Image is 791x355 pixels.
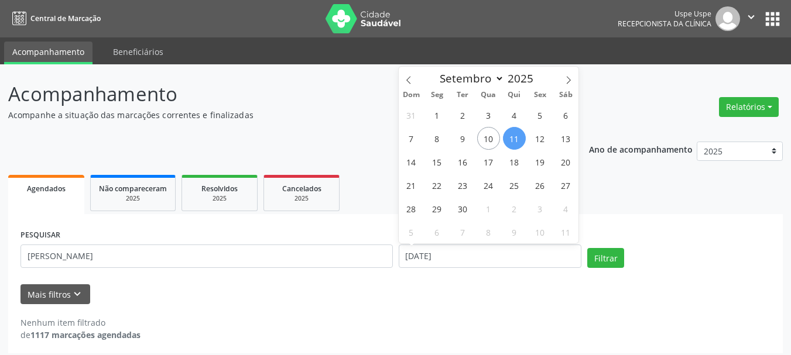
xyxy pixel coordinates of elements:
span: Outubro 11, 2025 [554,220,577,243]
span: Setembro 25, 2025 [503,174,526,197]
span: Setembro 22, 2025 [426,174,448,197]
span: Setembro 30, 2025 [451,197,474,220]
a: Acompanhamento [4,42,93,64]
span: Cancelados [282,184,321,194]
span: Setembro 8, 2025 [426,127,448,150]
span: Setembro 7, 2025 [400,127,423,150]
span: Recepcionista da clínica [618,19,711,29]
span: Setembro 16, 2025 [451,150,474,173]
div: de [20,329,141,341]
span: Setembro 17, 2025 [477,150,500,173]
p: Acompanhe a situação das marcações correntes e finalizadas [8,109,550,121]
a: Central de Marcação [8,9,101,28]
span: Outubro 8, 2025 [477,220,500,243]
span: Seg [424,91,450,99]
span: Outubro 5, 2025 [400,220,423,243]
div: Nenhum item filtrado [20,316,141,329]
input: Year [504,71,543,86]
div: Uspe Uspe [618,9,711,19]
span: Setembro 2, 2025 [451,104,474,126]
span: Setembro 10, 2025 [477,127,500,150]
label: PESQUISAR [20,226,60,244]
div: 2025 [99,194,167,203]
span: Resolvidos [201,184,238,194]
strong: 1117 marcações agendadas [30,329,141,340]
div: 2025 [190,194,249,203]
span: Setembro 29, 2025 [426,197,448,220]
span: Setembro 20, 2025 [554,150,577,173]
span: Setembro 26, 2025 [529,174,552,197]
span: Outubro 6, 2025 [426,220,448,243]
span: Setembro 13, 2025 [554,127,577,150]
span: Qua [475,91,501,99]
span: Dom [399,91,424,99]
span: Setembro 24, 2025 [477,174,500,197]
span: Setembro 18, 2025 [503,150,526,173]
p: Ano de acompanhamento [589,142,693,156]
span: Sáb [553,91,578,99]
img: img [715,6,740,31]
span: Outubro 10, 2025 [529,220,552,243]
span: Setembro 27, 2025 [554,174,577,197]
span: Outubro 4, 2025 [554,197,577,220]
span: Setembro 11, 2025 [503,127,526,150]
span: Outubro 7, 2025 [451,220,474,243]
span: Agendados [27,184,66,194]
span: Setembro 15, 2025 [426,150,448,173]
input: Nome, código do beneficiário ou CPF [20,244,393,268]
span: Setembro 6, 2025 [554,104,577,126]
input: Selecione um intervalo [399,244,582,268]
span: Setembro 19, 2025 [529,150,552,173]
span: Setembro 21, 2025 [400,174,423,197]
a: Beneficiários [105,42,172,62]
span: Não compareceram [99,184,167,194]
span: Setembro 4, 2025 [503,104,526,126]
select: Month [434,70,505,87]
span: Setembro 9, 2025 [451,127,474,150]
span: Outubro 1, 2025 [477,197,500,220]
span: Setembro 1, 2025 [426,104,448,126]
i:  [745,11,758,23]
span: Sex [527,91,553,99]
span: Setembro 3, 2025 [477,104,500,126]
span: Setembro 28, 2025 [400,197,423,220]
button:  [740,6,762,31]
button: Filtrar [587,248,624,268]
span: Agosto 31, 2025 [400,104,423,126]
span: Outubro 9, 2025 [503,220,526,243]
p: Acompanhamento [8,80,550,109]
span: Outubro 2, 2025 [503,197,526,220]
button: Mais filtroskeyboard_arrow_down [20,284,90,305]
span: Setembro 12, 2025 [529,127,552,150]
span: Qui [501,91,527,99]
span: Central de Marcação [30,13,101,23]
span: Setembro 23, 2025 [451,174,474,197]
span: Outubro 3, 2025 [529,197,552,220]
button: Relatórios [719,97,779,117]
i: keyboard_arrow_down [71,288,84,301]
span: Ter [450,91,475,99]
button: apps [762,9,783,29]
div: 2025 [272,194,331,203]
span: Setembro 14, 2025 [400,150,423,173]
span: Setembro 5, 2025 [529,104,552,126]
